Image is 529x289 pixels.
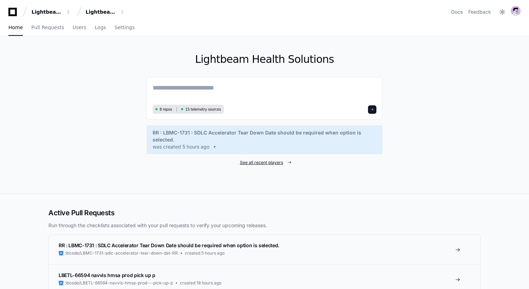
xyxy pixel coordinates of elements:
p: Run through the checklists associated with your pull requests to verify your upcoming releases. [48,222,481,229]
span: Home [8,25,23,29]
span: lbcode/LBMC-1731-sdlc-accelerator-tear-down-dat-RR [66,250,178,256]
a: See all recent players [147,160,382,165]
span: LBETL-66594 navvis hmsa prod pick up p [59,272,155,278]
span: See all recent players [240,160,283,165]
a: Docs [451,8,463,15]
button: Lightbeam Health Solutions [83,6,128,18]
a: Pull Requests [31,20,64,36]
span: RR : LBMC-1731 : SDLC Accelerator Tear Down Date should be required when option is selected. [153,129,376,143]
button: Lightbeam Health [29,6,74,18]
span: 15 telemetry sources [185,107,221,112]
span: lbcode/LBETL-66594-navvis-hmsa-prod---pick-up-p [66,280,173,286]
span: Pull Requests [31,25,64,29]
span: created 5 hours ago [185,250,225,256]
span: 8 repos [160,107,172,112]
a: Settings [114,20,134,36]
a: Home [8,20,23,36]
a: Logs [95,20,106,36]
div: Lightbeam Health [32,8,62,15]
a: RR : LBMC-1731 : SDLC Accelerator Tear Down Date should be required when option is selected.was c... [153,129,376,150]
span: RR : LBMC-1731 : SDLC Accelerator Tear Down Date should be required when option is selected. [59,242,279,248]
a: RR : LBMC-1731 : SDLC Accelerator Tear Down Date should be required when option is selected.lbcod... [49,235,480,264]
span: Logs [95,25,106,29]
span: was created 5 hours ago [153,143,209,150]
img: avatar [511,6,521,16]
button: Feedback [468,8,491,15]
h1: Lightbeam Health Solutions [147,53,382,66]
a: Users [73,20,86,36]
span: created 18 hours ago [180,280,221,286]
span: Settings [114,25,134,29]
h2: Active Pull Requests [48,208,481,218]
div: Lightbeam Health Solutions [86,8,116,15]
span: Users [73,25,86,29]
